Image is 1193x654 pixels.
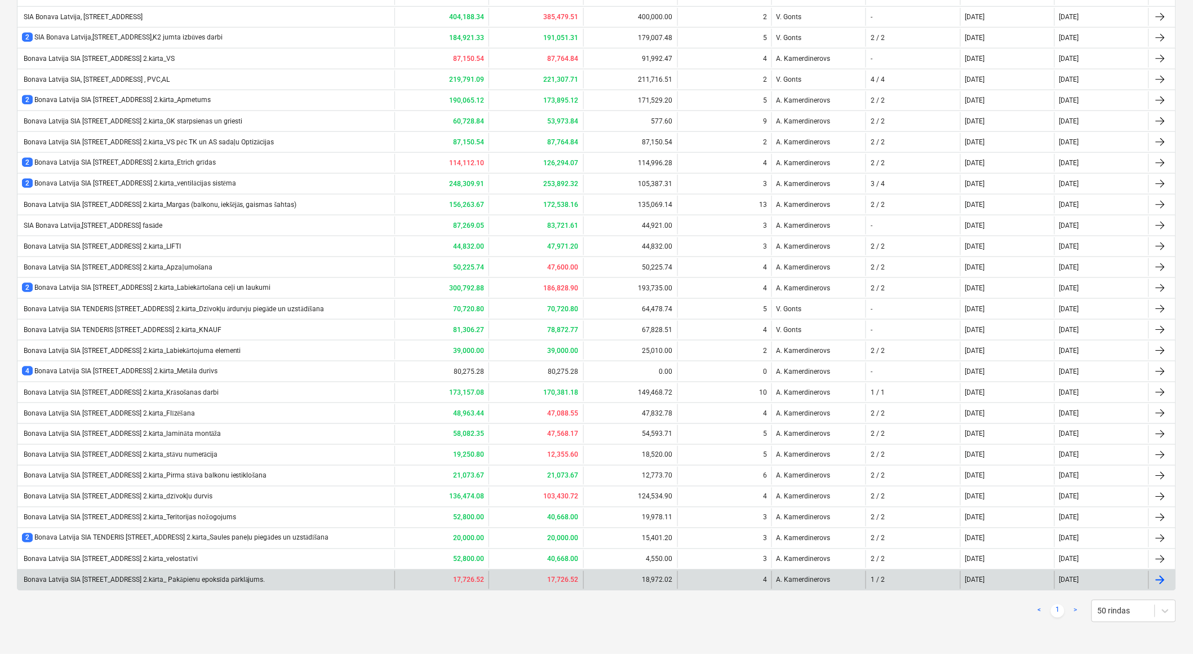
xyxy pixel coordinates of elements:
[871,514,885,522] div: 2 / 2
[453,117,484,125] b: 60,728.84
[22,13,143,21] div: SIA Bonava Latvija, [STREET_ADDRESS]
[22,158,216,167] div: Bonava Latvija SIA [STREET_ADDRESS] 2.kārta_Etrich grīdas
[771,300,866,318] div: V. Gonts
[871,326,872,334] div: -
[548,534,579,542] b: 20,000.00
[548,555,579,563] b: 40,668.00
[965,472,985,480] div: [DATE]
[871,284,885,292] div: 2 / 2
[871,347,885,355] div: 2 / 2
[583,29,677,47] div: 179,007.48
[771,404,866,422] div: A. Kamerdinerovs
[871,368,872,375] div: -
[1059,326,1079,334] div: [DATE]
[965,534,985,542] div: [DATE]
[1059,451,1079,459] div: [DATE]
[449,13,484,21] b: 404,188.34
[1059,409,1079,417] div: [DATE]
[763,347,767,355] div: 2
[763,368,767,375] div: 0
[965,493,985,501] div: [DATE]
[763,514,767,522] div: 3
[871,472,885,480] div: 2 / 2
[965,201,985,209] div: [DATE]
[1059,472,1079,480] div: [DATE]
[583,488,677,506] div: 124,534.90
[449,159,484,167] b: 114,112.10
[22,514,236,522] div: Bonava Latvija SIA [STREET_ADDRESS] 2.kārta_Teritorijas nožogojums
[771,70,866,89] div: V. Gonts
[771,529,866,547] div: A. Kamerdinerovs
[22,451,218,459] div: Bonava Latvija SIA [STREET_ADDRESS] 2.kārta_stāvu numerācija
[771,321,866,339] div: V. Gonts
[965,576,985,584] div: [DATE]
[453,472,484,480] b: 21,073.67
[22,326,221,334] div: Bonava Latvija SIA TENDERIS [STREET_ADDRESS] 2.kārta_KNAUF
[771,509,866,527] div: A. Kamerdinerovs
[1059,201,1079,209] div: [DATE]
[583,196,677,214] div: 135,069.14
[771,279,866,297] div: A. Kamerdinerovs
[548,514,579,522] b: 40,668.00
[583,50,677,68] div: 91,992.47
[1059,430,1079,438] div: [DATE]
[548,451,579,459] b: 12,355.60
[583,300,677,318] div: 64,478.74
[22,472,267,480] div: Bonava Latvija SIA [STREET_ADDRESS] 2.kārta_Pirma stāva balkonu iestiklošana
[771,133,866,151] div: A. Kamerdinerovs
[544,159,579,167] b: 126,294.07
[965,13,985,21] div: [DATE]
[763,180,767,188] div: 3
[22,366,218,376] div: Bonava Latvija SIA [STREET_ADDRESS] 2.kārta_Metāla durivs
[22,366,33,375] span: 4
[871,159,885,167] div: 2 / 2
[548,55,579,63] b: 87,764.84
[763,534,767,542] div: 3
[22,555,198,564] div: Bonava Latvija SIA [STREET_ADDRESS] 2.kārta_velostatīvi
[965,368,985,375] div: [DATE]
[763,159,767,167] div: 4
[548,138,579,146] b: 87,764.84
[22,201,296,209] div: Bonava Latvija SIA [STREET_ADDRESS] 2.kārta_Margas (balkonu, iekšējās, gaismas šahtas)
[965,222,985,229] div: [DATE]
[548,263,579,271] b: 47,600.00
[22,76,170,83] div: Bonava Latvija SIA, [STREET_ADDRESS] , PVC,AL
[449,388,484,396] b: 173,157.08
[871,388,885,396] div: 1 / 1
[1059,284,1079,292] div: [DATE]
[871,430,885,438] div: 2 / 2
[548,409,579,417] b: 47,088.55
[871,34,885,42] div: 2 / 2
[965,388,985,396] div: [DATE]
[453,409,484,417] b: 48,963.44
[453,326,484,334] b: 81,306.27
[771,154,866,172] div: A. Kamerdinerovs
[771,425,866,443] div: A. Kamerdinerovs
[583,342,677,360] div: 25,010.00
[22,576,265,585] div: Bonava Latvija SIA [STREET_ADDRESS] 2.kārta_ Pakāpienu epoksīda pārklājums.
[771,571,866,589] div: A. Kamerdinerovs
[544,76,579,83] b: 221,307.71
[771,342,866,360] div: A. Kamerdinerovs
[449,76,484,83] b: 219,791.09
[763,451,767,459] div: 5
[1059,555,1079,563] div: [DATE]
[771,383,866,401] div: A. Kamerdinerovs
[965,284,985,292] div: [DATE]
[763,430,767,438] div: 5
[965,180,985,188] div: [DATE]
[1137,600,1193,654] iframe: Chat Widget
[22,533,329,543] div: Bonava Latvija SIA TENDERIS [STREET_ADDRESS] 2.kārta_Saules paneļu piegādes un uzstādīšana
[1059,493,1079,501] div: [DATE]
[771,446,866,464] div: A. Kamerdinerovs
[871,493,885,501] div: 2 / 2
[583,133,677,151] div: 87,150.54
[548,430,579,438] b: 47,568.17
[583,550,677,568] div: 4,550.00
[965,96,985,104] div: [DATE]
[583,404,677,422] div: 47,832.78
[453,55,484,63] b: 87,150.54
[763,326,767,334] div: 4
[771,50,866,68] div: A. Kamerdinerovs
